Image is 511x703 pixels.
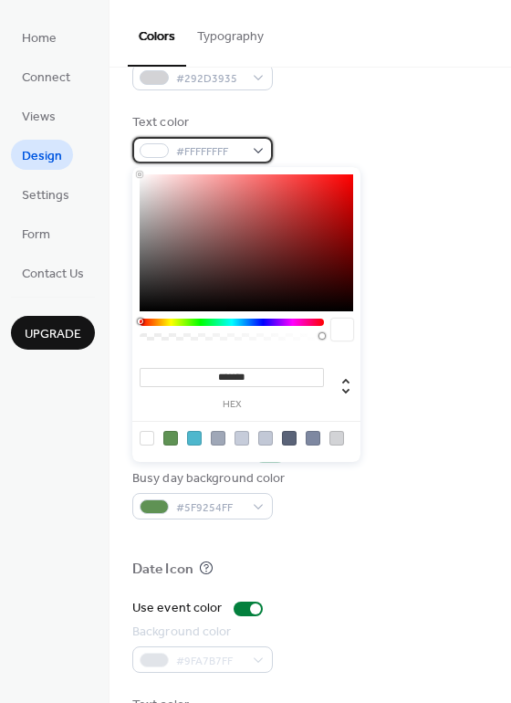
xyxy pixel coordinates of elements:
[11,61,81,91] a: Connect
[11,179,80,209] a: Settings
[258,431,273,446] div: rgb(194, 200, 214)
[329,431,344,446] div: rgba(41, 45, 57, 0.20784313725490197)
[306,431,320,446] div: rgb(126, 136, 161)
[22,108,56,127] span: Views
[176,142,244,162] span: #FFFFFFFF
[282,431,297,446] div: rgb(90, 99, 120)
[163,431,178,446] div: rgb(95, 146, 84)
[235,431,249,446] div: rgb(198, 204, 218)
[22,265,84,284] span: Contact Us
[25,325,81,344] span: Upgrade
[11,257,95,288] a: Contact Us
[132,599,223,618] div: Use event color
[11,22,68,52] a: Home
[132,113,269,132] div: Text color
[22,186,69,205] span: Settings
[140,400,324,410] label: hex
[176,69,244,89] span: #292D3935
[132,469,286,488] div: Busy day background color
[132,561,193,580] div: Date Icon
[140,431,154,446] div: rgb(255, 255, 255)
[11,218,61,248] a: Form
[11,100,67,131] a: Views
[211,431,225,446] div: rgb(159, 167, 183)
[22,147,62,166] span: Design
[22,226,50,245] span: Form
[187,431,202,446] div: rgb(78, 183, 205)
[176,498,244,518] span: #5F9254FF
[132,446,245,465] div: Highlight busy days
[11,140,73,170] a: Design
[132,623,269,642] div: Background color
[11,316,95,350] button: Upgrade
[22,68,70,88] span: Connect
[22,29,57,48] span: Home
